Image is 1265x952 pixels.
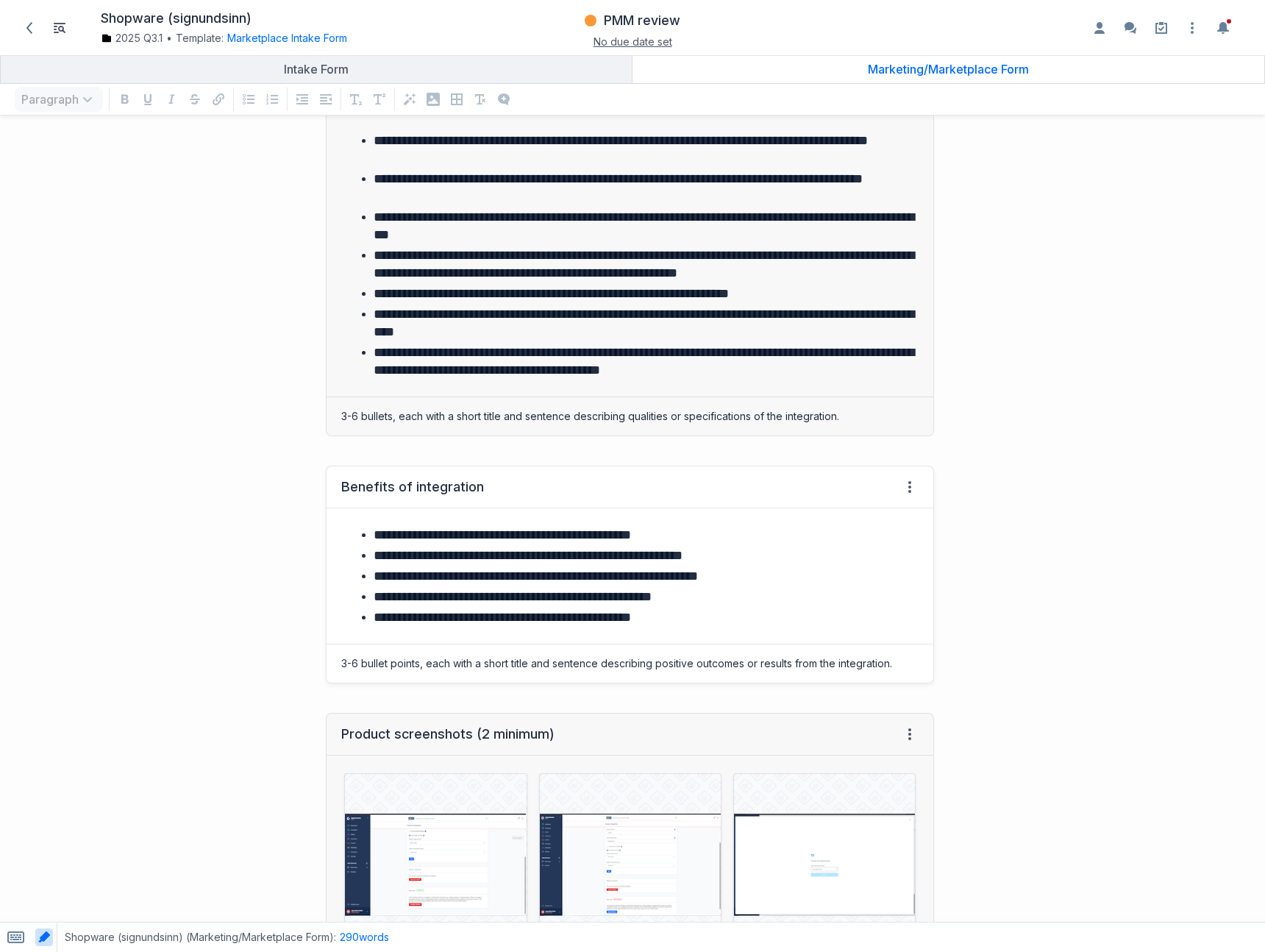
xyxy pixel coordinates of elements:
[1119,16,1142,40] button: Enable the commenting sidebar
[604,12,680,29] h3: PMM review
[32,923,57,952] span: Toggle AI highlighting in content
[340,930,389,945] button: 290words
[65,930,336,945] span: Shopware (signundsinn) (Marketing/Marketplace Form) :
[1,55,632,83] a: Intake Form
[582,7,683,34] button: PMM review
[1088,16,1111,40] button: Enable the assignees sidebar
[638,62,1258,77] div: Marketing/Marketplace Form
[594,34,672,49] button: No due date set
[432,7,833,48] div: PMM reviewNo due date set
[901,478,919,496] span: Field menu
[17,15,42,40] a: Back
[1150,16,1173,40] a: Setup guide
[35,928,53,946] button: Toggle AI highlighting in content
[101,31,163,46] a: 2025 Q3.1
[327,397,933,436] div: 3-6 bullets, each with a short title and sentence describing qualities or specifications of the i...
[341,478,484,496] div: Benefits of integration
[101,10,252,27] h1: Shopware (signundsinn)
[101,31,417,46] div: Template:
[12,84,106,115] div: Paragraph
[48,16,71,40] button: Toggle Item List
[1211,16,1235,40] button: Toggle the notification sidebar
[7,62,626,77] div: Intake Form
[632,55,1264,83] a: Marketing/Marketplace Form
[166,31,172,46] span: •
[341,725,555,743] div: Product screenshots (2 minimum)
[224,31,347,46] div: Marketplace Intake Form
[901,725,919,743] span: Field menu
[227,31,347,46] button: Marketplace Intake Form
[327,644,933,683] div: 3-6 bullet points, each with a short title and sentence describing positive outcomes or results f...
[594,35,672,48] span: No due date set
[340,931,389,943] span: 290 words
